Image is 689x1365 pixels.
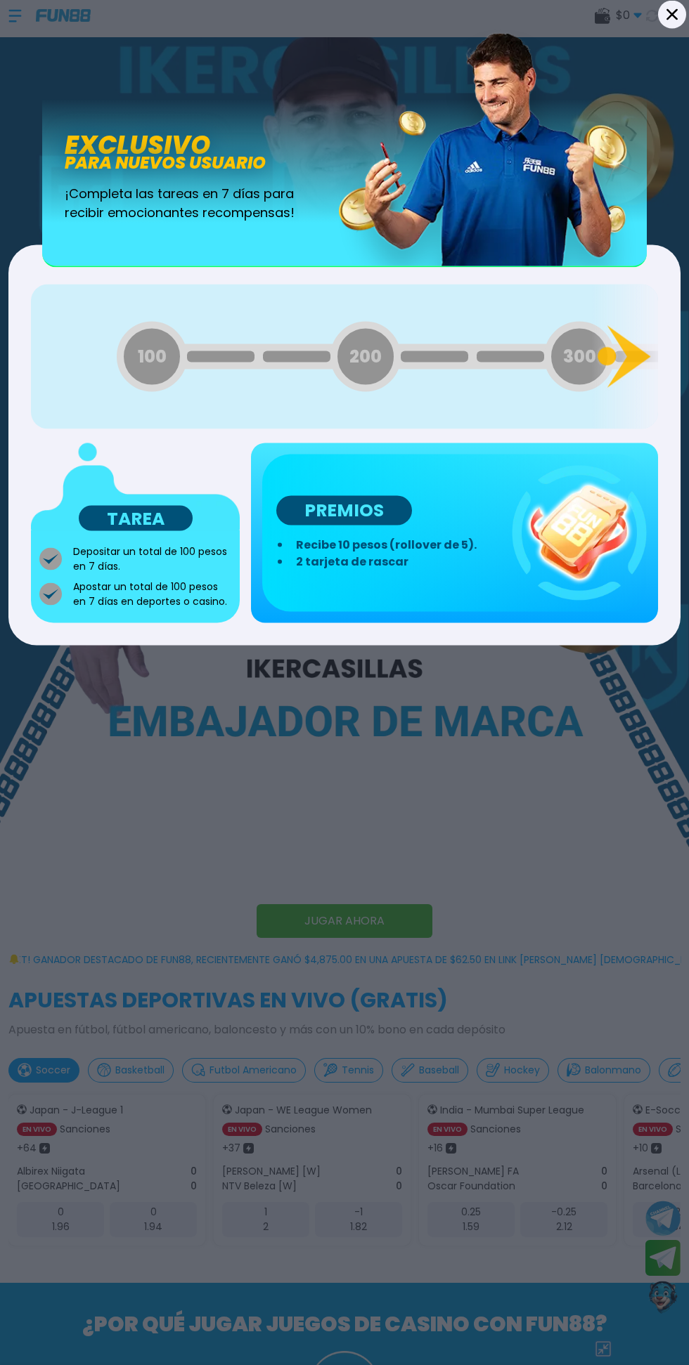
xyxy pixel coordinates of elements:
p: Apostar un total de 100 pesos en 7 días en deportes o casino. [73,580,231,609]
span: 100 [138,344,167,369]
li: 2 tarjeta de rascar [290,554,503,570]
span: ¡Completa las tareas en 7 días para recibir emocionantes recompensas! [65,183,309,221]
p: PREMIOS [276,496,412,525]
p: TAREA [79,506,193,531]
span: 200 [349,344,382,369]
img: banner_image-fb94e3f3.webp [339,29,648,266]
img: ZfJrG+Mrt4kE6IqiwAAA== [31,443,240,531]
span: Exclusivo [65,126,210,164]
span: 300 [563,344,596,369]
p: Depositar un total de 100 pesos en 7 días. [73,544,231,574]
span: para nuevos usuario [65,150,266,175]
img: fun88_task-3d54b5a9.webp [512,466,647,601]
li: Recibe 10 pesos (rollover de 5). [290,537,503,554]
